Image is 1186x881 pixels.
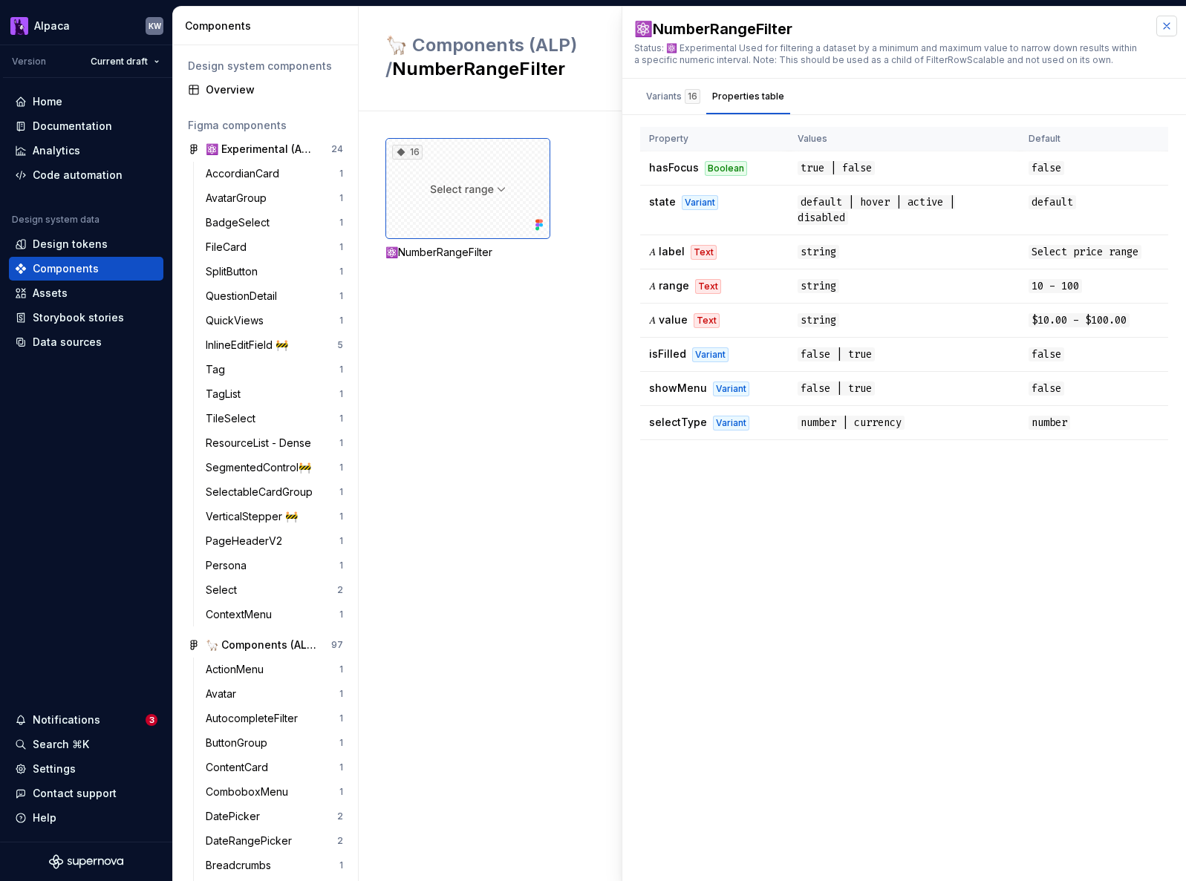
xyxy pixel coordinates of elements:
div: Persona [206,558,252,573]
div: Text [695,279,721,294]
a: Tag1 [200,358,349,381]
span: false [1029,347,1064,361]
th: Property [640,127,789,151]
div: PageHeaderV2 [206,534,288,548]
span: false | true [798,347,875,361]
div: 16⚛️NumberRangeFilter [385,138,550,260]
div: Variant [713,381,749,396]
a: Components [9,257,163,281]
a: FileCard1 [200,235,349,259]
div: AutocompleteFilter [206,711,304,726]
div: 1 [339,266,343,278]
div: 1 [339,786,343,798]
a: Avatar1 [200,682,349,706]
a: AvatarGroup1 [200,186,349,210]
div: 2 [337,835,343,847]
a: Analytics [9,139,163,163]
span: 𝛢 range [649,279,689,292]
div: 1 [339,462,343,474]
div: Avatar [206,687,242,701]
div: DatePicker [206,809,266,824]
div: 1 [339,560,343,571]
div: 2 [337,584,343,596]
div: 1 [339,290,343,302]
div: Design system components [188,59,343,73]
span: isFilled [649,347,686,360]
a: Design tokens [9,232,163,256]
div: Help [33,810,56,825]
div: QuickViews [206,313,270,328]
div: ContentCard [206,760,274,775]
div: 1 [339,168,343,180]
a: BadgeSelect1 [200,211,349,235]
div: DateRangePicker [206,833,298,848]
div: Settings [33,762,76,776]
div: KW [149,20,161,32]
a: Data sources [9,330,163,354]
a: SegmentedControl🚧1 [200,456,349,479]
a: VerticalStepper 🚧1 [200,505,349,528]
a: TagList1 [200,382,349,406]
span: default | hover | active | disabled [798,195,955,225]
div: ComboboxMenu [206,785,294,799]
a: Code automation [9,163,163,187]
div: 1 [339,713,343,724]
div: 1 [339,511,343,523]
button: Current draft [84,51,166,72]
button: Contact support [9,782,163,805]
span: default [1029,195,1076,209]
div: 1 [339,364,343,376]
a: ButtonGroup1 [200,731,349,755]
a: ContextMenu1 [200,603,349,626]
div: 2 [337,810,343,822]
span: 𝛢 value [649,313,688,326]
div: 24 [331,143,343,155]
div: AvatarGroup [206,191,273,206]
th: Values [789,127,1020,151]
a: Documentation [9,114,163,138]
div: Components [185,19,352,33]
div: 1 [339,388,343,400]
div: ContextMenu [206,607,278,622]
span: 3 [146,714,157,726]
button: Notifications3 [9,708,163,732]
div: Properties table [712,89,784,104]
span: false | true [798,381,875,396]
div: Analytics [33,143,80,158]
div: Variant [713,416,749,430]
div: 1 [339,737,343,749]
span: number | currency [798,416,905,430]
span: 🦙 Components (ALP) / [385,34,577,79]
div: Figma components [188,118,343,133]
div: Variant [682,195,718,210]
span: string [798,279,839,293]
div: BadgeSelect [206,215,276,230]
div: SegmentedControl🚧 [206,460,317,475]
a: Overview [182,78,349,102]
div: 1 [339,192,343,204]
div: ⚛️NumberRangeFilter [385,245,550,260]
img: 003f14f4-5683-479b-9942-563e216bc167.png [10,17,28,35]
a: ComboboxMenu1 [200,780,349,804]
div: 1 [339,664,343,675]
div: ButtonGroup [206,736,273,750]
div: SplitButton [206,264,264,279]
div: 1 [339,315,343,327]
span: string [798,313,839,327]
div: 1 [339,535,343,547]
svg: Supernova Logo [49,854,123,869]
div: Version [12,56,46,68]
a: AutocompleteFilter1 [200,707,349,730]
a: ⚛️ Experimental (ALP)24 [182,137,349,161]
a: ResourceList - Dense1 [200,431,349,455]
div: AccordianCard [206,166,285,181]
div: 1 [339,762,343,773]
div: Home [33,94,62,109]
span: string [798,245,839,259]
a: PageHeaderV21 [200,529,349,553]
div: 1 [339,609,343,620]
div: FileCard [206,240,252,255]
a: ContentCard1 [200,756,349,779]
div: Alpaca [34,19,70,33]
